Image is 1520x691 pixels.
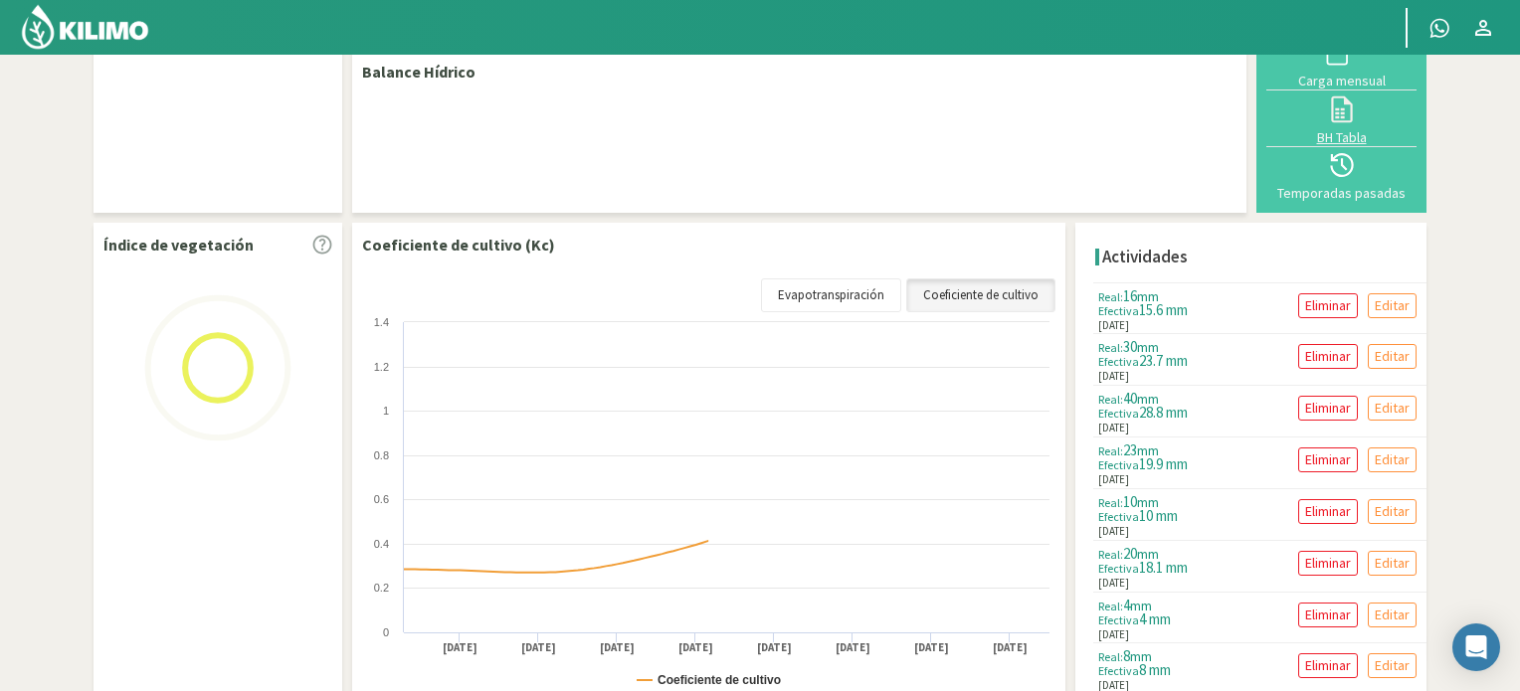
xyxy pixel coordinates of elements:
[1098,457,1139,472] span: Efectiva
[1368,551,1417,576] button: Editar
[1375,500,1410,523] p: Editar
[383,626,389,638] text: 0
[1098,495,1123,510] span: Real:
[1139,403,1188,422] span: 28.8 mm
[1137,338,1159,356] span: mm
[1298,447,1358,472] button: Eliminar
[1298,293,1358,318] button: Eliminar
[1368,447,1417,472] button: Editar
[1272,186,1411,200] div: Temporadas pasadas
[1305,397,1351,420] p: Eliminar
[1305,552,1351,575] p: Eliminar
[1098,303,1139,318] span: Efectiva
[1098,368,1129,385] span: [DATE]
[1375,397,1410,420] p: Editar
[1098,509,1139,524] span: Efectiva
[1139,506,1178,525] span: 10 mm
[1368,344,1417,369] button: Editar
[658,673,781,687] text: Coeficiente de cultivo
[1272,74,1411,87] div: Carga mensual
[1139,660,1171,679] span: 8 mm
[1098,626,1129,643] span: [DATE]
[1137,493,1159,511] span: mm
[1298,499,1358,524] button: Eliminar
[118,268,317,467] img: Loading...
[1130,647,1152,665] span: mm
[600,640,635,655] text: [DATE]
[1098,340,1123,355] span: Real:
[1137,390,1159,408] span: mm
[1298,653,1358,678] button: Eliminar
[1123,286,1137,305] span: 16
[1098,471,1129,488] span: [DATE]
[1139,558,1188,577] span: 18.1 mm
[1098,392,1123,407] span: Real:
[362,233,555,257] p: Coeficiente de cultivo (Kc)
[1098,599,1123,613] span: Real:
[1375,294,1410,317] p: Editar
[1123,544,1137,563] span: 20
[1137,441,1159,459] span: mm
[1368,653,1417,678] button: Editar
[374,449,389,461] text: 0.8
[1098,561,1139,576] span: Efectiva
[1375,345,1410,368] p: Editar
[1098,523,1129,540] span: [DATE]
[374,361,389,373] text: 1.2
[1139,609,1171,628] span: 4 mm
[1098,443,1123,458] span: Real:
[362,60,475,84] p: Balance Hídrico
[1139,351,1188,370] span: 23.7 mm
[1266,35,1417,90] button: Carga mensual
[1375,448,1410,471] p: Editar
[1368,293,1417,318] button: Editar
[1375,604,1410,626] p: Editar
[383,405,389,417] text: 1
[1098,547,1123,562] span: Real:
[1298,396,1358,421] button: Eliminar
[103,233,254,257] p: Índice de vegetación
[20,3,150,51] img: Kilimo
[1123,596,1130,614] span: 4
[836,640,870,655] text: [DATE]
[1137,287,1159,305] span: mm
[1305,604,1351,626] p: Eliminar
[1098,317,1129,334] span: [DATE]
[1098,663,1139,678] span: Efectiva
[1123,389,1137,408] span: 40
[374,316,389,328] text: 1.4
[914,640,949,655] text: [DATE]
[1266,90,1417,146] button: BH Tabla
[1368,499,1417,524] button: Editar
[1298,551,1358,576] button: Eliminar
[1368,603,1417,627] button: Editar
[1452,623,1500,671] div: Open Intercom Messenger
[1266,147,1417,203] button: Temporadas pasadas
[1098,354,1139,369] span: Efectiva
[1139,454,1188,473] span: 19.9 mm
[761,278,901,312] a: Evapotranspiración
[906,278,1055,312] a: Coeficiente de cultivo
[1130,597,1152,614] span: mm
[1305,345,1351,368] p: Eliminar
[1375,654,1410,677] p: Editar
[1298,603,1358,627] button: Eliminar
[374,493,389,505] text: 0.6
[1098,406,1139,421] span: Efectiva
[1098,649,1123,664] span: Real:
[1098,289,1123,304] span: Real:
[443,640,477,655] text: [DATE]
[521,640,556,655] text: [DATE]
[374,582,389,594] text: 0.2
[1298,344,1358,369] button: Eliminar
[1123,440,1137,459] span: 23
[374,538,389,550] text: 0.4
[678,640,713,655] text: [DATE]
[1123,337,1137,356] span: 30
[1305,294,1351,317] p: Eliminar
[1123,492,1137,511] span: 10
[1305,654,1351,677] p: Eliminar
[757,640,792,655] text: [DATE]
[1123,646,1130,665] span: 8
[1098,575,1129,592] span: [DATE]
